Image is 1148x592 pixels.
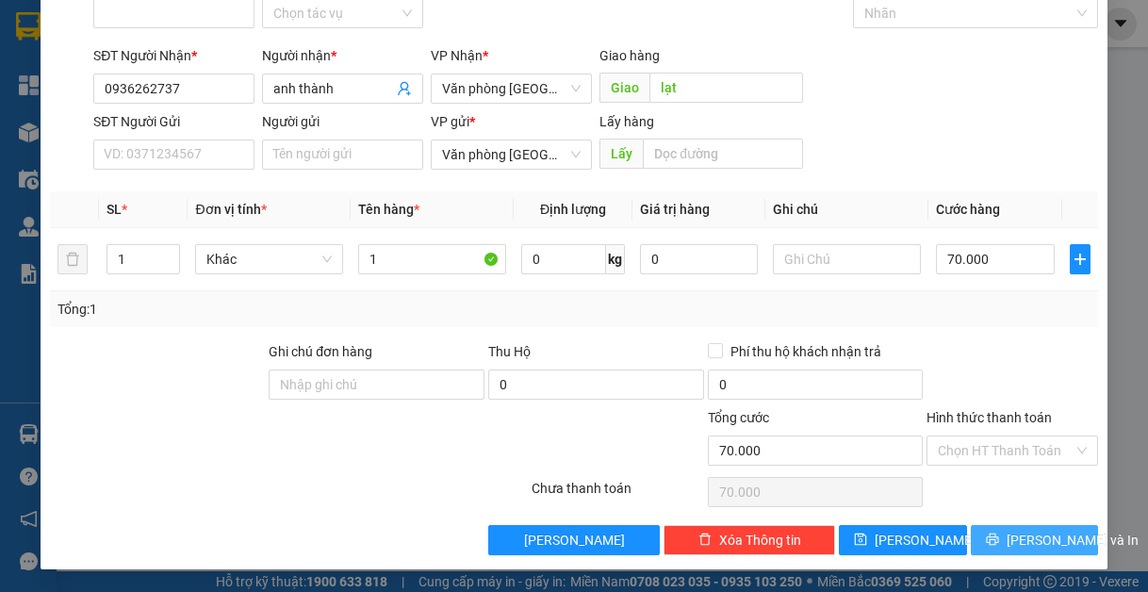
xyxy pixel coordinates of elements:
input: Dọc đường [649,73,803,103]
span: Xóa Thông tin [719,530,801,551]
span: Thu Hộ [488,344,531,359]
span: Phí thu hộ khách nhận trả [723,341,889,362]
button: delete [57,244,88,274]
span: [PERSON_NAME] [875,530,976,551]
span: Giao hàng [599,48,660,63]
button: deleteXóa Thông tin [664,525,835,555]
span: Văn phòng Tân Kỳ [442,140,581,169]
span: Khác [206,245,332,273]
div: SĐT Người Nhận [93,45,254,66]
th: Ghi chú [765,191,928,228]
input: Dọc đường [643,139,803,169]
span: [PERSON_NAME] [524,530,625,551]
button: printer[PERSON_NAME] và In [971,525,1099,555]
div: Tổng: 1 [57,299,445,320]
div: VP gửi [431,111,592,132]
span: VP Nhận [431,48,483,63]
input: 0 [640,244,758,274]
span: save [854,533,867,548]
div: Người gửi [262,111,423,132]
span: Lấy [599,139,643,169]
span: printer [986,533,999,548]
div: SĐT Người Gửi [93,111,254,132]
span: Giao [599,73,649,103]
span: Giá trị hàng [640,202,710,217]
span: plus [1071,252,1091,267]
input: VD: Bàn, Ghế [358,244,506,274]
label: Ghi chú đơn hàng [269,344,372,359]
div: Người nhận [262,45,423,66]
span: SL [107,202,122,217]
span: [PERSON_NAME] và In [1007,530,1139,551]
div: Chưa thanh toán [530,478,705,511]
span: Tên hàng [358,202,419,217]
input: Ghi chú đơn hàng [269,370,484,400]
button: plus [1070,244,1091,274]
span: Định lượng [540,202,606,217]
span: delete [698,533,712,548]
span: Đơn vị tính [195,202,266,217]
span: kg [606,244,625,274]
span: Tổng cước [708,410,769,425]
span: user-add [397,81,412,96]
span: Văn phòng Tân Kỳ [442,74,581,103]
label: Hình thức thanh toán [927,410,1052,425]
input: Ghi Chú [773,244,921,274]
span: Cước hàng [936,202,1000,217]
button: save[PERSON_NAME] [839,525,967,555]
span: Lấy hàng [599,114,654,129]
button: [PERSON_NAME] [488,525,660,555]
